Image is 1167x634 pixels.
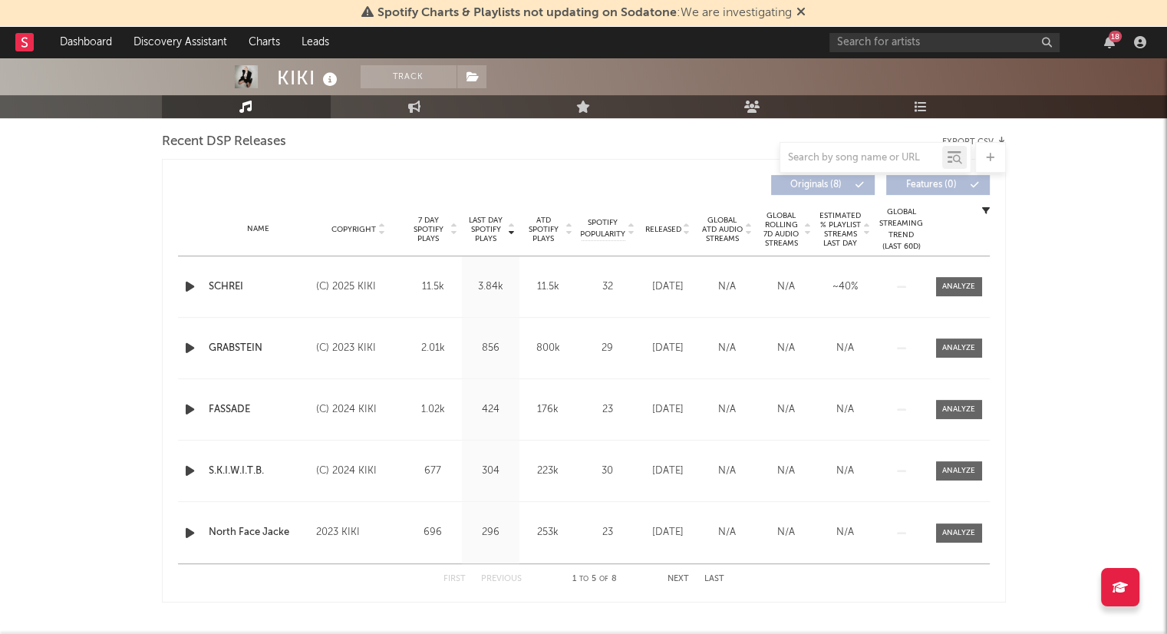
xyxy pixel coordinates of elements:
[523,216,564,243] span: ATD Spotify Plays
[642,464,694,479] div: [DATE]
[701,525,753,540] div: N/A
[701,464,753,479] div: N/A
[819,211,862,248] span: Estimated % Playlist Streams Last Day
[942,137,1006,147] button: Export CSV
[291,27,340,58] a: Leads
[819,279,871,295] div: ~ 40 %
[819,525,871,540] div: N/A
[408,464,458,479] div: 677
[238,27,291,58] a: Charts
[781,180,852,190] span: Originals ( 8 )
[760,211,803,248] span: Global Rolling 7D Audio Streams
[377,7,792,19] span: : We are investigating
[523,525,573,540] div: 253k
[760,341,812,356] div: N/A
[408,279,458,295] div: 11.5k
[481,575,522,583] button: Previous
[209,525,309,540] a: North Face Jacke
[408,402,458,418] div: 1.02k
[819,341,871,356] div: N/A
[331,225,376,234] span: Copyright
[162,133,286,151] span: Recent DSP Releases
[466,464,516,479] div: 304
[581,279,635,295] div: 32
[780,152,942,164] input: Search by song name or URL
[579,576,588,583] span: to
[760,464,812,479] div: N/A
[642,402,694,418] div: [DATE]
[209,464,309,479] a: S.K.I.W.I.T.B.
[580,217,625,240] span: Spotify Popularity
[701,279,753,295] div: N/A
[316,278,400,296] div: (C) 2025 KIKI
[760,402,812,418] div: N/A
[466,525,516,540] div: 296
[581,402,635,418] div: 23
[209,223,309,235] div: Name
[466,341,516,356] div: 856
[581,464,635,479] div: 30
[1109,31,1122,42] div: 18
[552,570,637,589] div: 1 5 8
[523,402,573,418] div: 176k
[1104,36,1115,48] button: 18
[408,341,458,356] div: 2.01k
[704,575,724,583] button: Last
[645,225,681,234] span: Released
[443,575,466,583] button: First
[642,525,694,540] div: [DATE]
[701,402,753,418] div: N/A
[642,279,694,295] div: [DATE]
[361,65,457,88] button: Track
[760,525,812,540] div: N/A
[896,180,967,190] span: Features ( 0 )
[316,523,400,542] div: 2023 KIKI
[377,7,677,19] span: Spotify Charts & Playlists not updating on Sodatone
[316,401,400,419] div: (C) 2024 KIKI
[879,206,925,253] div: Global Streaming Trend (Last 60D)
[701,216,743,243] span: Global ATD Audio Streams
[599,576,608,583] span: of
[466,279,516,295] div: 3.84k
[523,464,573,479] div: 223k
[886,175,990,195] button: Features(0)
[123,27,238,58] a: Discovery Assistant
[668,575,689,583] button: Next
[316,339,400,358] div: (C) 2023 KIKI
[771,175,875,195] button: Originals(8)
[209,402,309,418] a: FASSADE
[316,462,400,480] div: (C) 2024 KIKI
[581,341,635,356] div: 29
[466,216,506,243] span: Last Day Spotify Plays
[277,65,341,91] div: KIKI
[466,402,516,418] div: 424
[829,33,1060,52] input: Search for artists
[209,279,309,295] a: SCHREI
[523,279,573,295] div: 11.5k
[581,525,635,540] div: 23
[408,216,449,243] span: 7 Day Spotify Plays
[49,27,123,58] a: Dashboard
[642,341,694,356] div: [DATE]
[523,341,573,356] div: 800k
[701,341,753,356] div: N/A
[408,525,458,540] div: 696
[819,402,871,418] div: N/A
[760,279,812,295] div: N/A
[796,7,806,19] span: Dismiss
[209,341,309,356] a: GRABSTEIN
[819,464,871,479] div: N/A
